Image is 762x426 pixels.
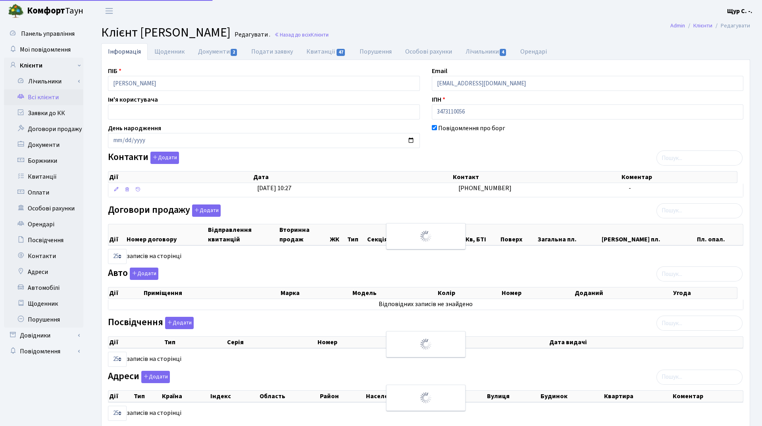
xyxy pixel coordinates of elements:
button: Переключити навігацію [99,4,119,17]
th: Індекс [210,391,259,402]
label: Email [432,66,447,76]
th: Серія [226,337,317,348]
a: Оплати [4,185,83,200]
th: Коментар [672,391,743,402]
th: Дії [108,391,133,402]
button: Договори продажу [192,204,221,217]
label: ПІБ [108,66,121,76]
a: Мої повідомлення [4,42,83,58]
label: Авто [108,268,158,280]
a: Щоденник [148,43,191,60]
th: Квартира [603,391,672,402]
li: Редагувати [712,21,750,30]
b: Комфорт [27,4,65,17]
th: Загальна пл. [537,224,601,245]
th: Номер [317,337,423,348]
th: Приміщення [143,287,280,299]
button: Контакти [150,152,179,164]
button: Адреси [141,371,170,383]
th: Номер договору [126,224,207,245]
a: Договори продажу [4,121,83,137]
img: Обробка... [419,391,432,404]
a: Довідники [4,328,83,343]
th: Номер [501,287,574,299]
span: [PHONE_NUMBER] [458,184,512,193]
th: Пл. опал. [696,224,743,245]
a: Контакти [4,248,83,264]
th: Будинок [540,391,603,402]
th: Дії [108,287,143,299]
th: Кв, БТІ [465,224,500,245]
th: Марка [280,287,352,299]
span: 47 [337,49,345,56]
a: Квитанції [300,43,352,60]
label: Повідомлення про борг [438,123,505,133]
a: Лічильники [459,43,514,60]
th: Тип [133,391,161,402]
a: Повідомлення [4,343,83,359]
a: Назад до всіхКлієнти [274,31,329,39]
th: [PERSON_NAME] пл. [601,224,696,245]
a: Посвідчення [4,232,83,248]
button: Авто [130,268,158,280]
th: Тип [346,224,367,245]
span: Мої повідомлення [20,45,71,54]
th: Секція [366,224,401,245]
input: Пошук... [656,150,743,166]
label: записів на сторінці [108,406,181,421]
th: Контакт [452,172,621,183]
span: - [629,184,631,193]
span: Таун [27,4,83,18]
th: Відправлення квитанцій [207,224,279,245]
span: 4 [500,49,506,56]
label: записів на сторінці [108,352,181,367]
a: Боржники [4,153,83,169]
a: Лічильники [9,73,83,89]
a: Додати [139,369,170,383]
a: Квитанції [4,169,83,185]
a: Панель управління [4,26,83,42]
input: Пошук... [656,203,743,218]
span: Клієнт [PERSON_NAME] [101,23,231,42]
th: Дії [108,224,126,245]
th: Колір [437,287,501,299]
span: [DATE] 10:27 [257,184,291,193]
img: logo.png [8,3,24,19]
label: записів на сторінці [108,249,181,264]
select: записів на сторінці [108,352,127,367]
label: Договори продажу [108,204,221,217]
a: Порушення [4,312,83,328]
th: Угода [672,287,737,299]
img: Обробка... [419,338,432,351]
a: Орендарі [4,216,83,232]
th: Дії [108,172,252,183]
th: Вулиця [486,391,540,402]
th: Поверх [500,224,537,245]
span: Клієнти [311,31,329,39]
a: Адреси [4,264,83,280]
a: Порушення [353,43,398,60]
label: Посвідчення [108,317,194,329]
th: Область [259,391,319,402]
input: Пошук... [656,266,743,281]
td: Відповідних записів не знайдено [108,299,743,310]
select: записів на сторінці [108,406,127,421]
a: Додати [190,203,221,217]
a: Особові рахунки [398,43,459,60]
input: Пошук... [656,316,743,331]
a: Подати заявку [244,43,300,60]
th: Коментар [621,172,737,183]
label: ІПН [432,95,445,104]
th: Дата видачі [548,337,743,348]
a: Клієнти [693,21,712,30]
th: Дата [252,172,452,183]
nav: breadcrumb [658,17,762,34]
a: Щур С. -. [727,6,752,16]
a: Орендарі [514,43,554,60]
span: 2 [231,49,237,56]
label: День народження [108,123,161,133]
a: Клієнти [4,58,83,73]
a: Щоденник [4,296,83,312]
th: ЖК [329,224,346,245]
a: Додати [163,316,194,330]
